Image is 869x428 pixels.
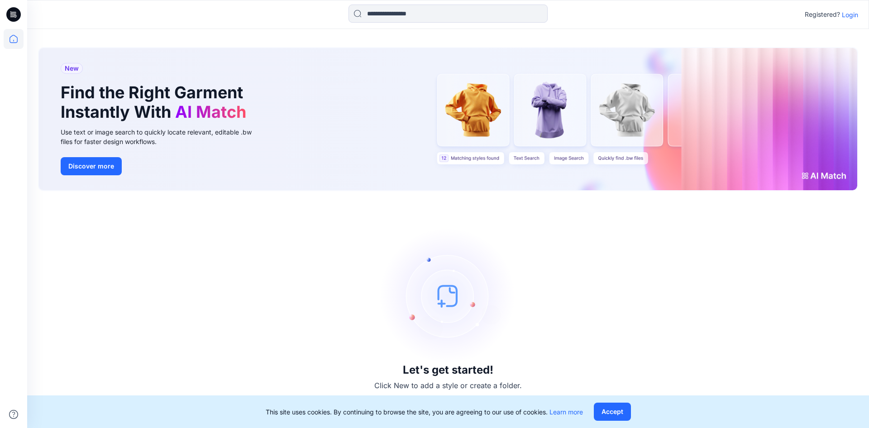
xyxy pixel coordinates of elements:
p: Registered? [805,9,840,20]
h3: Let's get started! [403,364,493,376]
p: Click New to add a style or create a folder. [374,380,522,391]
span: AI Match [175,102,246,122]
p: Login [842,10,858,19]
button: Accept [594,403,631,421]
span: New [65,63,79,74]
p: This site uses cookies. By continuing to browse the site, you are agreeing to our use of cookies. [266,407,583,417]
h1: Find the Right Garment Instantly With [61,83,251,122]
a: Learn more [549,408,583,416]
div: Use text or image search to quickly locate relevant, editable .bw files for faster design workflows. [61,127,264,146]
button: Discover more [61,157,122,175]
img: empty-state-image.svg [380,228,516,364]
